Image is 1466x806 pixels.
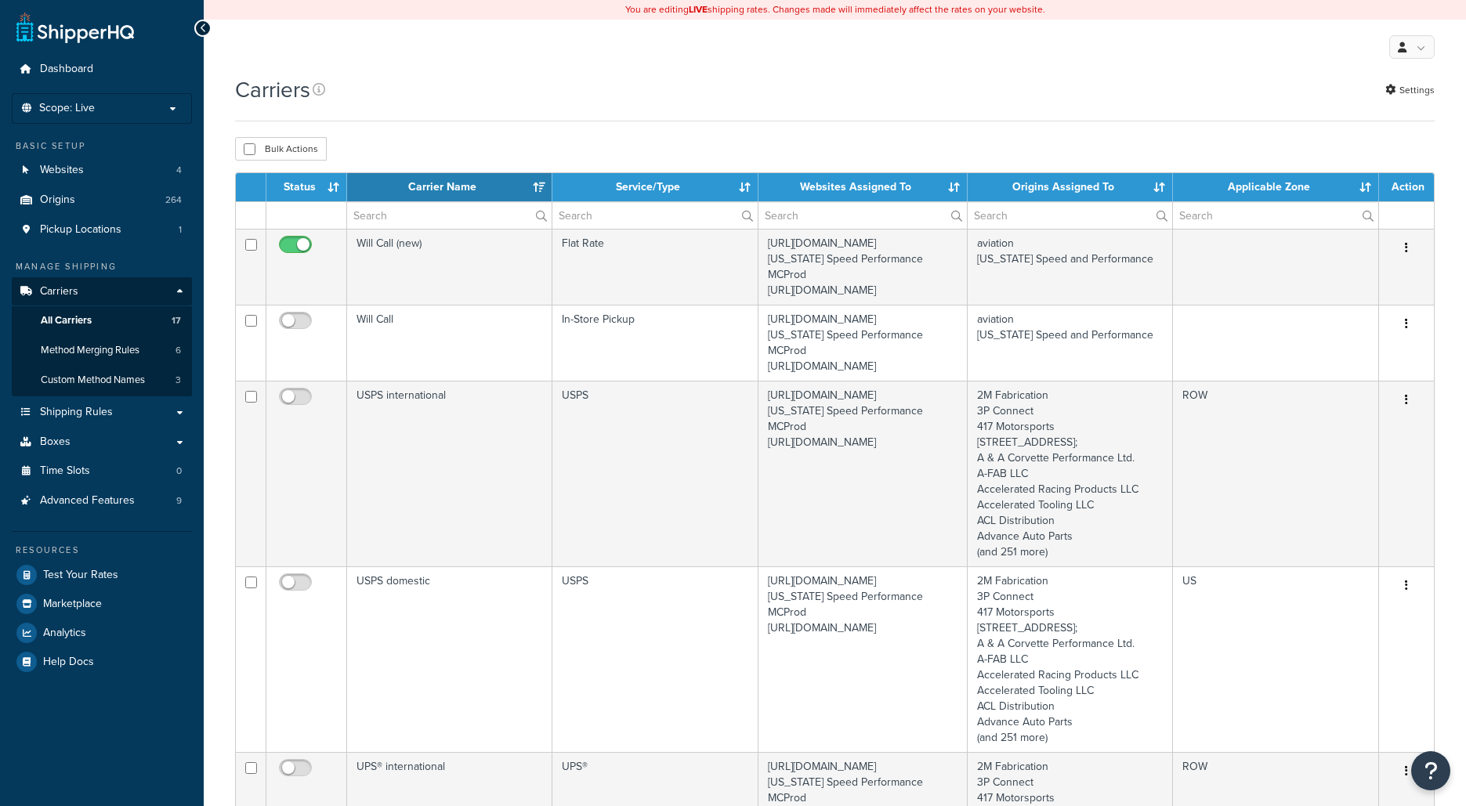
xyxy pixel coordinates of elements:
span: Test Your Rates [43,569,118,582]
span: 17 [172,314,181,327]
span: Help Docs [43,656,94,669]
td: US [1173,566,1379,752]
a: Websites 4 [12,156,192,185]
span: Advanced Features [40,494,135,508]
span: 4 [176,164,182,177]
span: 264 [165,193,182,207]
a: Pickup Locations 1 [12,215,192,244]
button: Bulk Actions [235,137,327,161]
span: Marketplace [43,598,102,611]
th: Origins Assigned To: activate to sort column ascending [968,173,1174,201]
a: Time Slots 0 [12,457,192,486]
span: Scope: Live [39,102,95,115]
a: Shipping Rules [12,398,192,427]
div: Resources [12,544,192,557]
span: Analytics [43,627,86,640]
div: Basic Setup [12,139,192,153]
span: 0 [176,464,182,478]
span: Pickup Locations [40,223,121,237]
button: Open Resource Center [1411,751,1450,790]
input: Search [968,202,1173,229]
li: Advanced Features [12,486,192,515]
span: Method Merging Rules [41,344,139,357]
th: Applicable Zone: activate to sort column ascending [1173,173,1379,201]
span: Time Slots [40,464,90,478]
td: [URL][DOMAIN_NAME] [US_STATE] Speed Performance MCProd [URL][DOMAIN_NAME] [758,566,968,752]
td: 2M Fabrication 3P Connect 417 Motorsports [STREET_ADDRESS]; A & A Corvette Performance Ltd. A-FAB... [968,566,1174,752]
td: USPS international [347,381,552,566]
a: Advanced Features 9 [12,486,192,515]
a: Method Merging Rules 6 [12,336,192,365]
div: Manage Shipping [12,260,192,273]
td: aviation [US_STATE] Speed and Performance [968,305,1174,381]
span: Origins [40,193,75,207]
td: Will Call [347,305,552,381]
a: Help Docs [12,648,192,676]
td: USPS [552,566,758,752]
a: Custom Method Names 3 [12,366,192,395]
span: Carriers [40,285,78,298]
li: Websites [12,156,192,185]
input: Search [1173,202,1378,229]
td: 2M Fabrication 3P Connect 417 Motorsports [STREET_ADDRESS]; A & A Corvette Performance Ltd. A-FAB... [968,381,1174,566]
span: Shipping Rules [40,406,113,419]
a: Origins 264 [12,186,192,215]
li: Carriers [12,277,192,396]
span: All Carriers [41,314,92,327]
td: Flat Rate [552,229,758,305]
span: Dashboard [40,63,93,76]
span: Boxes [40,436,71,449]
h1: Carriers [235,74,310,105]
th: Service/Type: activate to sort column ascending [552,173,758,201]
a: Test Your Rates [12,561,192,589]
td: In-Store Pickup [552,305,758,381]
td: ROW [1173,381,1379,566]
b: LIVE [689,2,708,16]
span: Custom Method Names [41,374,145,387]
li: Pickup Locations [12,215,192,244]
a: Boxes [12,428,192,457]
input: Search [552,202,757,229]
li: All Carriers [12,306,192,335]
a: Dashboard [12,55,192,84]
li: Method Merging Rules [12,336,192,365]
td: [URL][DOMAIN_NAME] [US_STATE] Speed Performance MCProd [URL][DOMAIN_NAME] [758,305,968,381]
span: 3 [176,374,181,387]
li: Time Slots [12,457,192,486]
td: USPS [552,381,758,566]
td: USPS domestic [347,566,552,752]
a: Carriers [12,277,192,306]
th: Carrier Name: activate to sort column ascending [347,173,552,201]
a: ShipperHQ Home [16,12,134,43]
a: Analytics [12,619,192,647]
td: [URL][DOMAIN_NAME] [US_STATE] Speed Performance MCProd [URL][DOMAIN_NAME] [758,381,968,566]
input: Search [347,202,552,229]
li: Origins [12,186,192,215]
input: Search [758,202,967,229]
td: [URL][DOMAIN_NAME] [US_STATE] Speed Performance MCProd [URL][DOMAIN_NAME] [758,229,968,305]
span: Websites [40,164,84,177]
td: aviation [US_STATE] Speed and Performance [968,229,1174,305]
a: Settings [1385,79,1435,101]
a: Marketplace [12,590,192,618]
td: Will Call (new) [347,229,552,305]
span: 6 [176,344,181,357]
a: All Carriers 17 [12,306,192,335]
span: 1 [179,223,182,237]
th: Websites Assigned To: activate to sort column ascending [758,173,968,201]
span: 9 [176,494,182,508]
th: Status: activate to sort column ascending [266,173,347,201]
li: Custom Method Names [12,366,192,395]
th: Action [1379,173,1434,201]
